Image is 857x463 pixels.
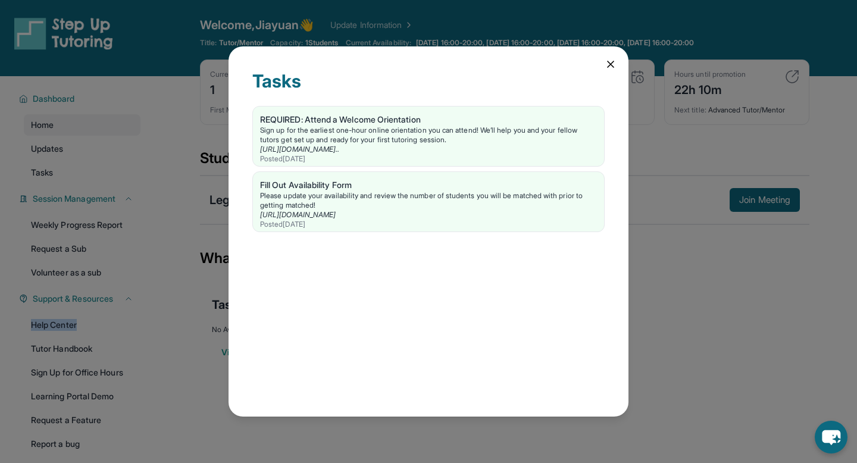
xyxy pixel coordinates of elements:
a: [URL][DOMAIN_NAME].. [260,145,339,154]
a: Fill Out Availability FormPlease update your availability and review the number of students you w... [253,172,604,232]
div: Fill Out Availability Form [260,179,597,191]
div: Sign up for the earliest one-hour online orientation you can attend! We’ll help you and your fell... [260,126,597,145]
div: REQUIRED: Attend a Welcome Orientation [260,114,597,126]
div: Please update your availability and review the number of students you will be matched with prior ... [260,191,597,210]
div: Posted [DATE] [260,220,597,229]
div: Posted [DATE] [260,154,597,164]
a: [URL][DOMAIN_NAME] [260,210,336,219]
div: Tasks [252,70,605,106]
button: chat-button [815,421,847,453]
a: REQUIRED: Attend a Welcome OrientationSign up for the earliest one-hour online orientation you ca... [253,107,604,166]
